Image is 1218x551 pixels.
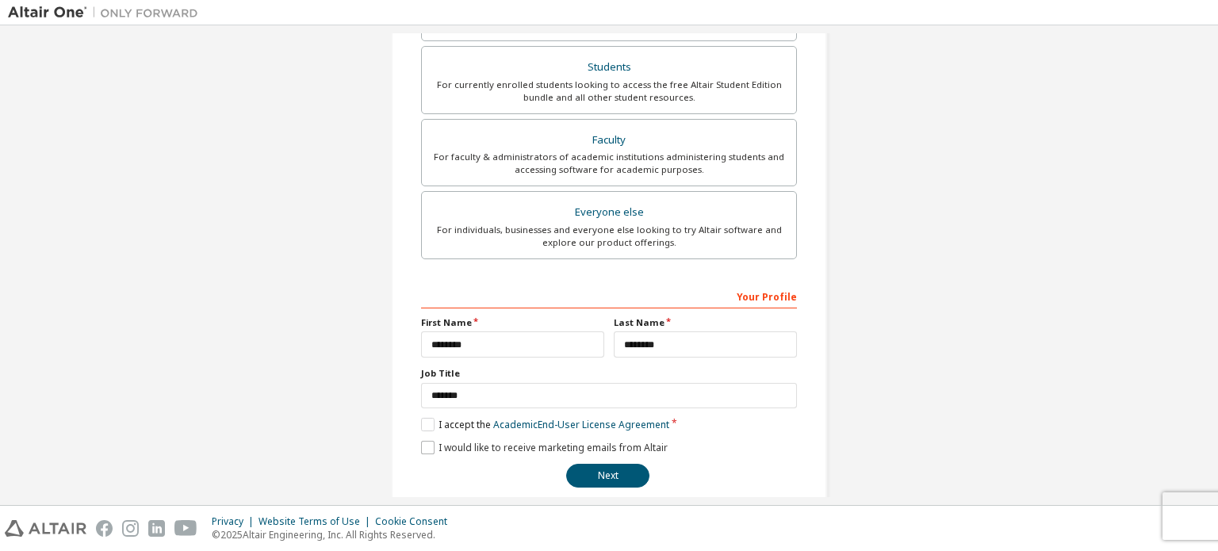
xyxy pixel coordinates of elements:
div: Everyone else [431,201,787,224]
div: Students [431,56,787,78]
div: For individuals, businesses and everyone else looking to try Altair software and explore our prod... [431,224,787,249]
img: Altair One [8,5,206,21]
div: Your Profile [421,283,797,308]
img: linkedin.svg [148,520,165,537]
img: facebook.svg [96,520,113,537]
div: Website Terms of Use [259,515,375,528]
label: I would like to receive marketing emails from Altair [421,441,668,454]
img: altair_logo.svg [5,520,86,537]
p: © 2025 Altair Engineering, Inc. All Rights Reserved. [212,528,457,541]
button: Next [566,464,649,488]
div: Privacy [212,515,259,528]
label: I accept the [421,418,669,431]
div: Cookie Consent [375,515,457,528]
a: Academic End-User License Agreement [493,418,669,431]
img: instagram.svg [122,520,139,537]
img: youtube.svg [174,520,197,537]
div: Faculty [431,129,787,151]
label: Last Name [614,316,797,329]
div: For faculty & administrators of academic institutions administering students and accessing softwa... [431,151,787,176]
label: Job Title [421,367,797,380]
label: First Name [421,316,604,329]
div: For currently enrolled students looking to access the free Altair Student Edition bundle and all ... [431,78,787,104]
